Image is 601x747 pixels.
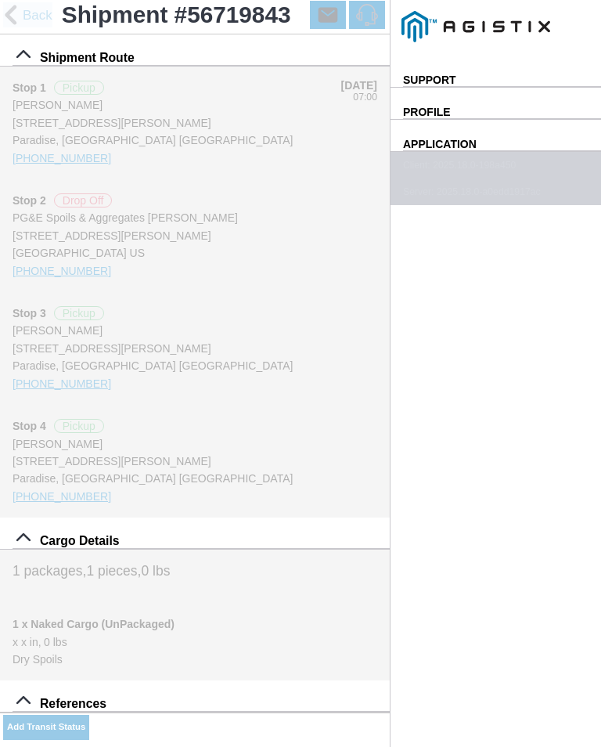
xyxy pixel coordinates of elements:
[390,120,601,152] ion-list-header: Application
[40,697,106,711] span: References
[40,534,120,548] span: Cargo Details
[390,88,601,120] ion-list-header: Profile
[40,51,135,65] span: Shipment Route
[390,56,601,88] ion-list-header: Support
